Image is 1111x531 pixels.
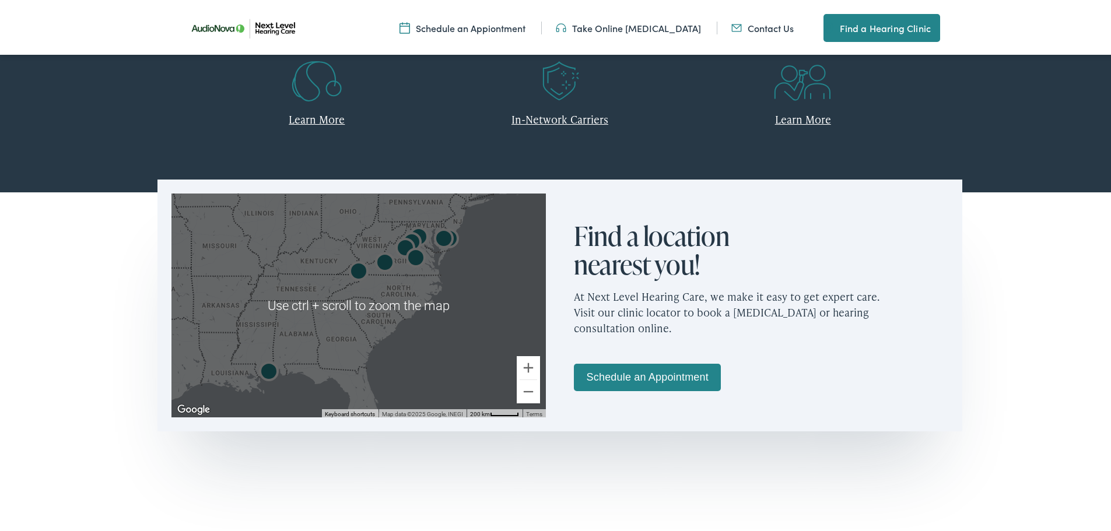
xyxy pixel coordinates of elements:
[823,19,834,33] img: A map pin icon in teal indicates location-related features or services.
[325,408,375,416] button: Keyboard shortcuts
[174,400,213,415] a: Open this area in Google Maps (opens a new window)
[556,19,701,32] a: Take Online [MEDICAL_DATA]
[340,252,377,289] div: AudioNova
[526,409,542,415] a: Terms (opens in new tab)
[574,277,948,343] p: At Next Level Hearing Care, we make it easy to get expert care. Visit our clinic locator to book ...
[574,361,721,389] a: Schedule an Appointment
[289,110,345,124] a: Learn More
[399,19,525,32] a: Schedule an Appiontment
[690,16,916,86] a: Patient Care
[382,409,463,415] span: Map data ©2025 Google, INEGI
[467,407,523,415] button: Map Scale: 200 km per 46 pixels
[387,228,424,266] div: AudioNova
[400,217,437,255] div: AudioNova
[250,352,288,389] div: AudioNova
[731,19,742,32] img: An icon representing mail communication is presented in a unique teal color.
[366,243,404,280] div: Next Level Hearing Care by AudioNova
[574,219,760,277] h2: Find a location nearest you!
[425,219,462,256] div: AudioNova
[393,223,430,260] div: AudioNova
[399,19,410,32] img: Calendar icon representing the ability to schedule a hearing test or hearing aid appointment at N...
[470,409,490,415] span: 200 km
[775,110,831,124] a: Learn More
[511,110,608,124] a: In-Network Carriers
[447,16,673,86] a: Insurance Accepted
[823,12,940,40] a: Find a Hearing Clinic
[731,19,794,32] a: Contact Us
[517,378,540,401] button: Zoom out
[397,238,434,276] div: AudioNova
[556,19,566,32] img: An icon symbolizing headphones, colored in teal, suggests audio-related services or features.
[517,354,540,377] button: Zoom in
[204,16,430,86] a: Leading Technology
[174,400,213,415] img: Google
